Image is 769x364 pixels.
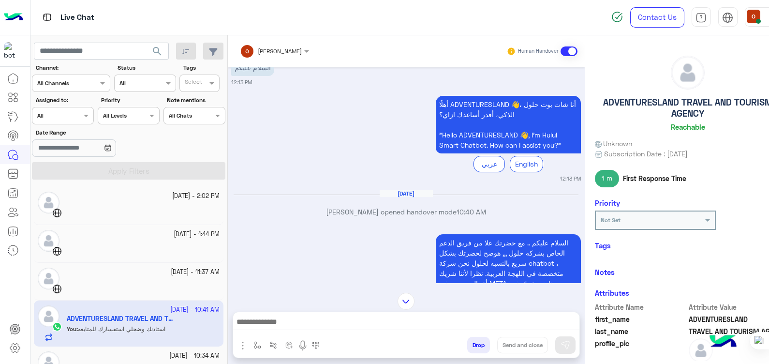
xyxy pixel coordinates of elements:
label: Priority [101,96,158,105]
button: Send and close [497,337,548,353]
img: Logo [4,7,23,28]
label: Assigned to: [36,96,93,105]
label: Status [118,63,175,72]
img: WebChat [52,246,62,256]
span: السلام عليكم .. مع حضرتك علا من فريق الدعم الخاص بشركه حلول ,,, هوضح لحضرتك بشكل سريع بالنسبه لحل... [439,239,576,338]
img: defaultAdmin.png [671,56,704,89]
label: Date Range [36,128,159,137]
p: 4/10/2025, 12:13 PM [231,59,274,76]
img: select flow [253,341,261,349]
img: tab [722,12,733,23]
p: 5/10/2025, 10:41 AM [436,234,581,343]
small: Human Handover [518,47,559,55]
small: [DATE] - 2:02 PM [172,192,220,201]
img: defaultAdmin.png [38,230,59,252]
div: Select [183,77,202,89]
img: Trigger scenario [269,341,277,349]
small: 12:13 PM [560,175,581,182]
div: English [510,156,543,172]
h6: Notes [595,268,615,276]
small: [DATE] - 11:37 AM [171,268,220,277]
img: tab [695,12,707,23]
button: select flow [249,337,265,353]
button: create order [281,337,297,353]
span: 1 m [595,170,620,187]
h6: [DATE] [380,190,433,197]
div: عربي [473,156,505,172]
span: Unknown [595,138,633,149]
img: send voice note [297,340,309,351]
h6: Attributes [595,288,629,297]
img: 114004088273201 [4,42,21,60]
label: Note mentions [167,96,224,105]
img: tab [41,11,53,23]
span: first_name [595,314,687,324]
label: Tags [183,63,224,72]
a: Contact Us [630,7,684,28]
img: userImage [747,10,760,23]
h6: Reachable [671,122,705,131]
span: 10:40 AM [457,208,486,216]
p: 4/10/2025, 12:13 PM [436,96,581,153]
span: [PERSON_NAME] [258,47,302,55]
img: WebChat [52,284,62,294]
img: defaultAdmin.png [38,192,59,213]
img: defaultAdmin.png [689,338,713,363]
span: profile_pic [595,338,687,361]
h6: Priority [595,198,620,207]
small: 12:13 PM [231,78,252,86]
span: First Response Time [623,173,686,183]
label: Channel: [36,63,109,72]
img: send attachment [237,340,249,351]
small: [DATE] - 1:44 PM [174,230,220,239]
p: [PERSON_NAME] opened handover mode [231,207,581,217]
a: tab [692,7,711,28]
img: spinner [611,11,623,23]
img: send message [561,340,570,350]
button: Trigger scenario [265,337,281,353]
img: create order [285,341,293,349]
button: search [146,43,169,63]
span: search [151,45,163,57]
small: [DATE] - 10:34 AM [169,351,220,361]
img: defaultAdmin.png [38,268,59,289]
span: Subscription Date : [DATE] [604,149,688,159]
button: Drop [467,337,490,353]
img: hulul-logo.png [706,325,740,359]
p: Live Chat [60,11,94,24]
img: WebChat [52,208,62,218]
img: scroll [398,293,414,310]
span: Attribute Name [595,302,687,312]
span: last_name [595,326,687,336]
button: Apply Filters [32,162,225,180]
